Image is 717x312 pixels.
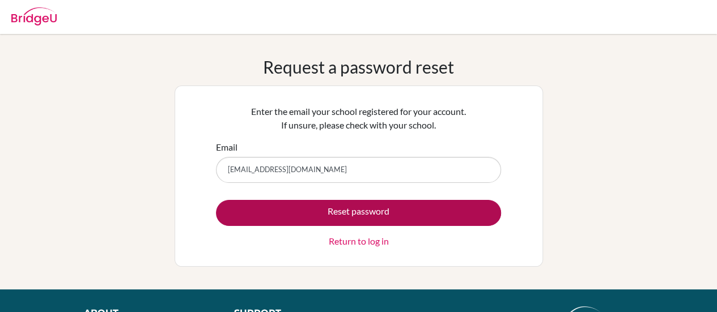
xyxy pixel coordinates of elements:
[263,57,454,77] h1: Request a password reset
[329,234,389,248] a: Return to log in
[216,200,501,226] button: Reset password
[216,105,501,132] p: Enter the email your school registered for your account. If unsure, please check with your school.
[11,7,57,25] img: Bridge-U
[216,140,237,154] label: Email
